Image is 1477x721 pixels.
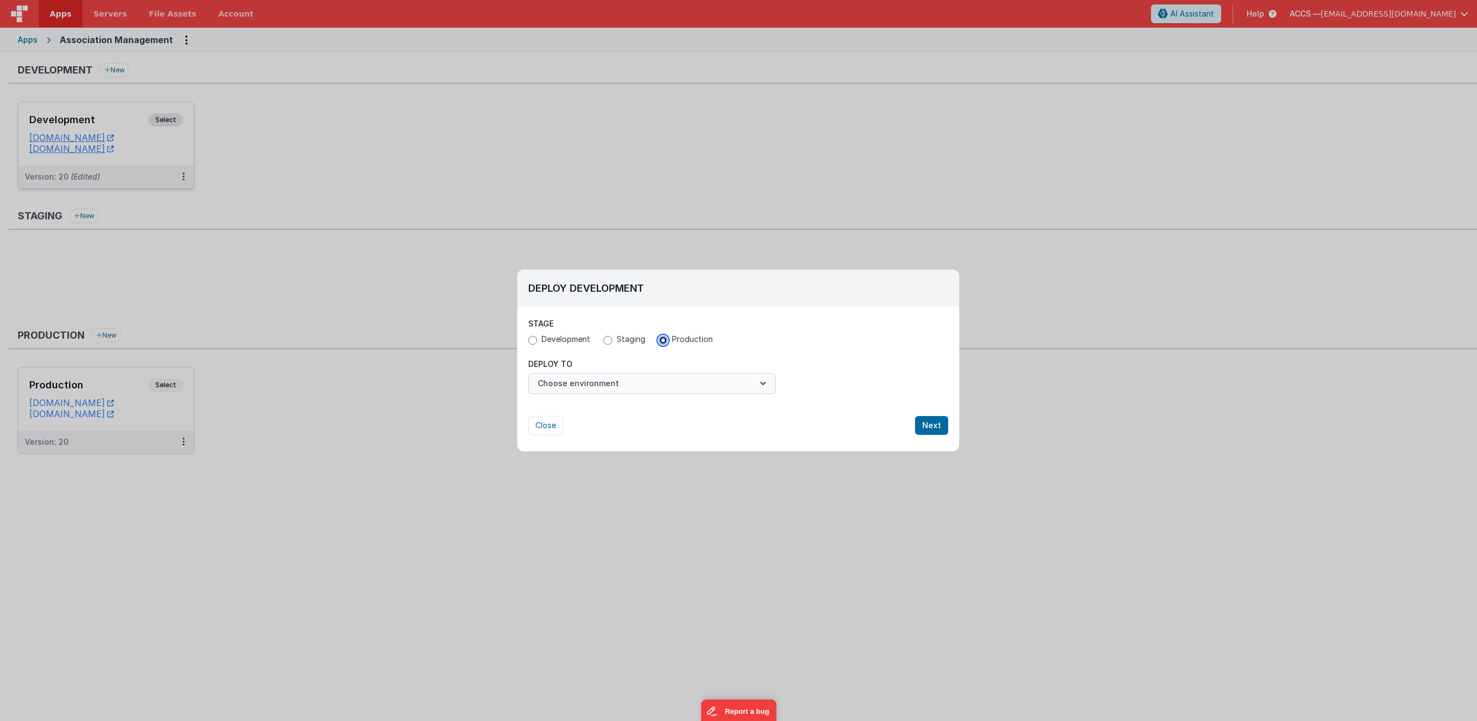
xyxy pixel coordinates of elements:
p: Deploy To [528,359,776,370]
h2: Deploy Development [528,281,948,296]
span: Staging [617,334,645,345]
input: Staging [603,336,612,345]
button: Next [915,416,948,435]
span: Stage [528,319,554,328]
span: Production [672,334,713,345]
input: Production [659,336,667,345]
span: Development [542,334,590,345]
button: Close [528,416,563,435]
input: Development [528,336,537,345]
button: Choose environment [528,373,776,394]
